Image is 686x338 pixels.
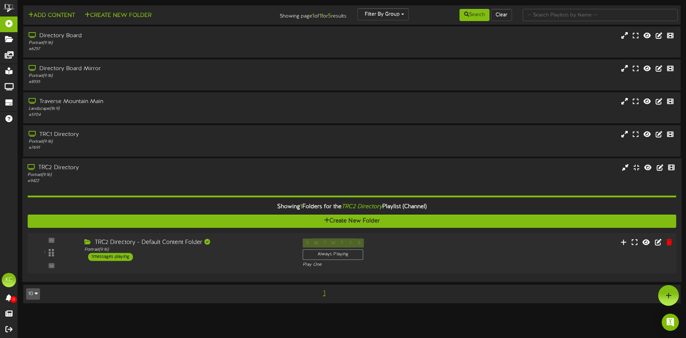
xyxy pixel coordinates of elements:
[29,106,292,112] div: Landscape ( 16:9 )
[242,8,352,20] div: Showing page of for results
[29,65,292,73] div: Directory Board Mirror
[312,13,314,19] strong: 1
[491,9,512,21] button: Clear
[357,8,409,20] button: Filter By Group
[29,79,292,85] div: # 8555
[2,273,16,287] div: KC
[83,11,154,20] button: Create New Folder
[10,296,17,303] span: 0
[28,163,292,172] div: TRC2 Directory
[29,139,292,145] div: Portrait ( 9:16 )
[300,203,302,210] span: 1
[303,261,456,268] div: Play One
[28,214,676,227] button: Create New Folder
[29,145,292,151] div: # 7691
[29,40,292,46] div: Portrait ( 9:16 )
[29,98,292,106] div: Traverse Mountain Main
[28,172,292,178] div: Portrait ( 9:16 )
[459,9,489,21] button: Search
[342,203,382,210] i: TRC2 Directory
[29,46,292,52] div: # 6257
[303,249,363,260] div: Always Playing
[328,13,331,19] strong: 5
[84,246,292,253] div: Portrait ( 9:16 )
[22,199,682,214] div: Showing Folders for the Playlist (Channel)
[29,32,292,40] div: Directory Board
[26,288,40,300] button: 10
[88,253,133,261] div: 1 messages playing
[321,289,327,297] span: 1
[29,131,292,139] div: TRC1 Directory
[662,314,679,331] div: Open Intercom Messenger
[523,9,678,21] input: -- Search Playlists by Name --
[26,11,77,20] button: Add Content
[28,178,292,184] div: # 9422
[84,238,292,246] div: TRC2 Directory - Default Content Folder
[29,112,292,118] div: # 5704
[319,13,322,19] strong: 1
[29,73,292,79] div: Portrait ( 9:16 )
